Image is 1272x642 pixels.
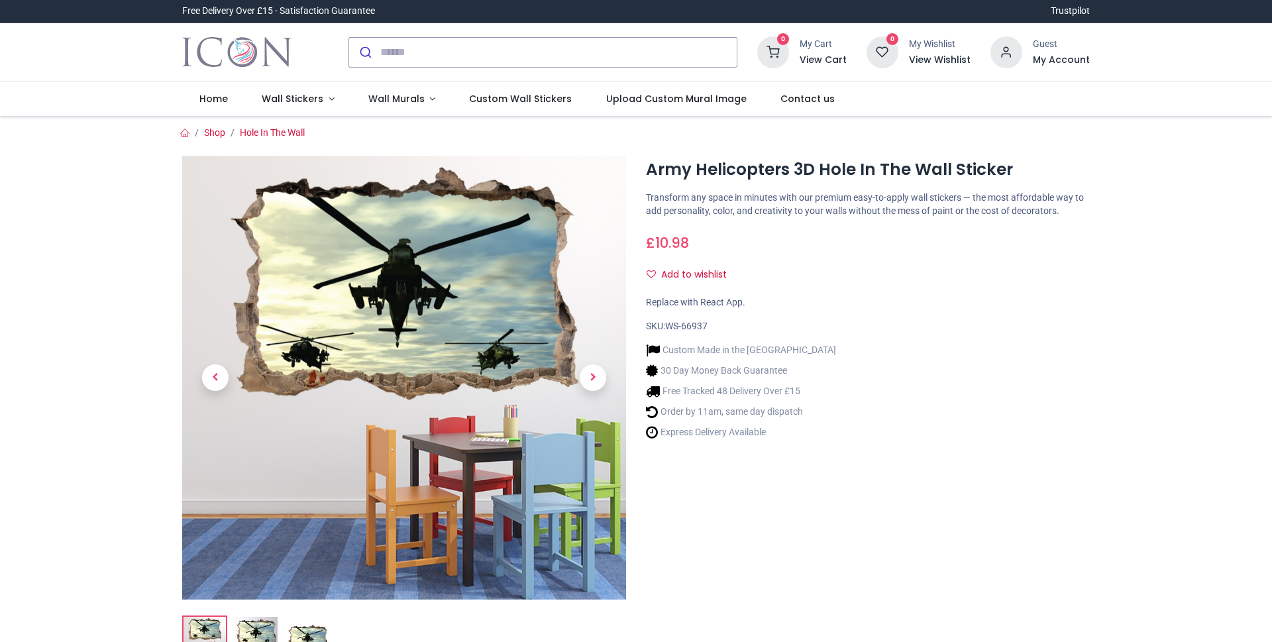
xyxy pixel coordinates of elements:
div: Guest [1033,38,1090,51]
span: Wall Murals [368,92,425,105]
div: Free Delivery Over £15 - Satisfaction Guarantee [182,5,375,18]
span: Wall Stickers [262,92,323,105]
a: Hole In The Wall [240,127,305,138]
li: Order by 11am, same day dispatch [646,405,836,419]
span: £ [646,233,689,252]
sup: 0 [886,33,899,46]
div: My Wishlist [909,38,971,51]
span: Next [580,364,606,391]
img: Icon Wall Stickers [182,34,291,71]
li: Free Tracked 48 Delivery Over £15 [646,384,836,398]
div: My Cart [800,38,847,51]
span: 10.98 [655,233,689,252]
a: 0 [867,46,898,56]
img: Army Helicopters 3D Hole In The Wall Sticker [182,156,626,600]
a: 0 [757,46,789,56]
div: Replace with React App. [646,296,1090,309]
span: Upload Custom Mural Image [606,92,747,105]
li: Express Delivery Available [646,425,836,439]
h1: Army Helicopters 3D Hole In The Wall Sticker [646,158,1090,181]
a: View Wishlist [909,54,971,67]
a: Trustpilot [1051,5,1090,18]
a: My Account [1033,54,1090,67]
span: Contact us [780,92,835,105]
a: Next [560,222,626,533]
button: Add to wishlistAdd to wishlist [646,264,738,286]
li: 30 Day Money Back Guarantee [646,364,836,378]
a: Previous [182,222,248,533]
span: Home [199,92,228,105]
a: Wall Stickers [244,82,351,117]
a: Logo of Icon Wall Stickers [182,34,291,71]
a: Shop [204,127,225,138]
a: View Cart [800,54,847,67]
i: Add to wishlist [647,270,656,279]
span: Custom Wall Stickers [469,92,572,105]
sup: 0 [777,33,790,46]
li: Custom Made in the [GEOGRAPHIC_DATA] [646,343,836,357]
a: Wall Murals [351,82,452,117]
p: Transform any space in minutes with our premium easy-to-apply wall stickers — the most affordable... [646,191,1090,217]
span: Previous [202,364,229,391]
button: Submit [349,38,380,67]
div: SKU: [646,320,1090,333]
span: WS-66937 [665,321,708,331]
